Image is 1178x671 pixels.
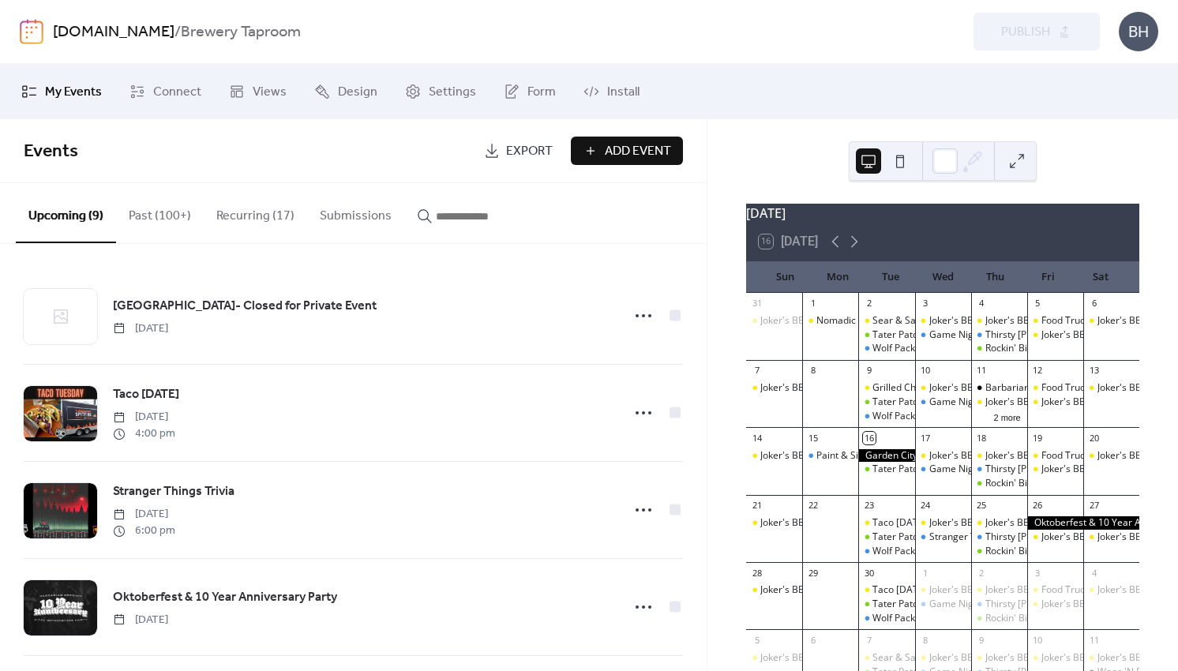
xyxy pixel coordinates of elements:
div: Joker's BBQ [760,583,812,597]
div: Food Truck Fridays [1041,381,1124,395]
div: Wolf Pack Running Club [872,342,975,355]
div: Game Night Live Trivia [915,395,971,409]
button: Recurring (17) [204,183,307,242]
a: Views [217,70,298,113]
div: Joker's BBQ [746,651,802,665]
div: Joker's BBQ [1083,449,1139,463]
a: Stranger Things Trivia [113,482,234,502]
img: logo [20,19,43,44]
span: Stranger Things Trivia [113,482,234,501]
div: 8 [920,634,932,646]
div: Wolf Pack Running Club [858,612,914,625]
div: 2 [976,567,988,579]
div: Taco [DATE] [872,516,927,530]
span: Design [338,83,377,102]
a: [DOMAIN_NAME] [53,17,174,47]
div: Stranger Things Trivia [915,530,971,544]
div: Joker's BBQ [915,651,971,665]
div: Food Truck Fridays [1027,583,1083,597]
span: Add Event [605,142,671,161]
div: [DATE] [746,204,1139,223]
div: Joker's BBQ [915,381,971,395]
div: 17 [920,432,932,444]
div: Stranger Things Trivia [929,530,1026,544]
div: BH [1119,12,1158,51]
div: Tater Patch [DATE] [872,328,956,342]
div: Game Night Live Trivia [929,463,1029,476]
div: Joker's BBQ [971,583,1027,597]
div: 23 [863,500,875,512]
div: Joker's BBQ [985,583,1037,597]
div: 16 [863,432,875,444]
div: Joker's BBQ [760,516,812,530]
div: Rockin' Bingo! [985,545,1046,558]
div: Joker's BBQ [1041,598,1093,611]
div: Joker's BBQ [1097,314,1149,328]
div: Sat [1074,261,1127,293]
span: Form [527,83,556,102]
span: [DATE] [113,321,168,337]
div: Joker's BBQ [1027,530,1083,544]
div: 3 [920,298,932,309]
div: Joker's BBQ [985,395,1037,409]
div: 12 [1032,365,1044,377]
div: Wolf Pack Running Club [858,545,914,558]
span: Export [506,142,553,161]
div: Food Truck Fridays [1041,314,1124,328]
div: 19 [1032,432,1044,444]
span: 6:00 pm [113,523,175,539]
div: 15 [807,432,819,444]
div: Thirsty Thor's Days: Live music & new beers on draft [971,463,1027,476]
div: Rockin' Bingo! [971,545,1027,558]
div: Joker's BBQ [971,395,1027,409]
span: Settings [429,83,476,102]
div: Joker's BBQ [760,651,812,665]
div: Joker's BBQ [929,516,981,530]
div: Joker's BBQ [760,314,812,328]
div: Joker's BBQ [1097,651,1149,665]
div: Food Truck Fridays [1027,314,1083,328]
div: Joker's BBQ [746,314,802,328]
a: Taco [DATE] [113,384,179,405]
div: 11 [976,365,988,377]
span: Oktoberfest & 10 Year Anniversary Party [113,588,337,607]
div: Joker's BBQ [1083,314,1139,328]
div: Thu [969,261,1022,293]
div: 20 [1088,432,1100,444]
div: Joker's BBQ [760,449,812,463]
div: Rockin' Bingo! [985,612,1046,625]
div: Rockin' Bingo! [985,477,1046,490]
span: Views [253,83,287,102]
div: Grilled Cheese Night w/ Melt [872,381,998,395]
div: Tater Patch [DATE] [872,463,956,476]
button: Upcoming (9) [16,183,116,243]
div: 31 [751,298,763,309]
div: 5 [751,634,763,646]
div: Wolf Pack Running Club [858,342,914,355]
div: Tater Patch Tuesday [858,463,914,476]
button: Submissions [307,183,404,242]
div: Taco [DATE] [872,583,927,597]
div: Wolf Pack Running Club [858,410,914,423]
div: 7 [751,365,763,377]
div: Joker's BBQ [1083,651,1139,665]
span: [DATE] [113,409,175,425]
div: Joker's BBQ [1027,395,1083,409]
div: Sear & Savor [858,651,914,665]
div: Joker's BBQ [985,651,1037,665]
span: Events [24,134,78,169]
div: Joker's BBQ [1083,530,1139,544]
b: Brewery Taproom [181,17,301,47]
div: 27 [1088,500,1100,512]
div: Paint & Sip with Indigo Easel [802,449,858,463]
span: [DATE] [113,506,175,523]
div: Rockin' Bingo! [971,612,1027,625]
div: 24 [920,500,932,512]
div: 8 [807,365,819,377]
button: Past (100+) [116,183,204,242]
div: Joker's BBQ [915,583,971,597]
div: 10 [920,365,932,377]
span: Connect [153,83,201,102]
div: Game Night Live Trivia [929,598,1029,611]
span: My Events [45,83,102,102]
